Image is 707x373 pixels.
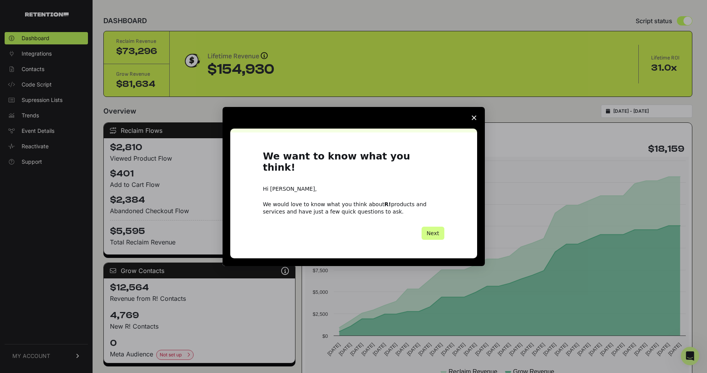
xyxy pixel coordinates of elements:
span: Close survey [463,107,485,129]
b: R! [385,201,391,207]
div: Hi [PERSON_NAME], [263,185,444,193]
button: Next [422,227,444,240]
div: We would love to know what you think about products and services and have just a few quick questi... [263,201,444,215]
h1: We want to know what you think! [263,151,444,178]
